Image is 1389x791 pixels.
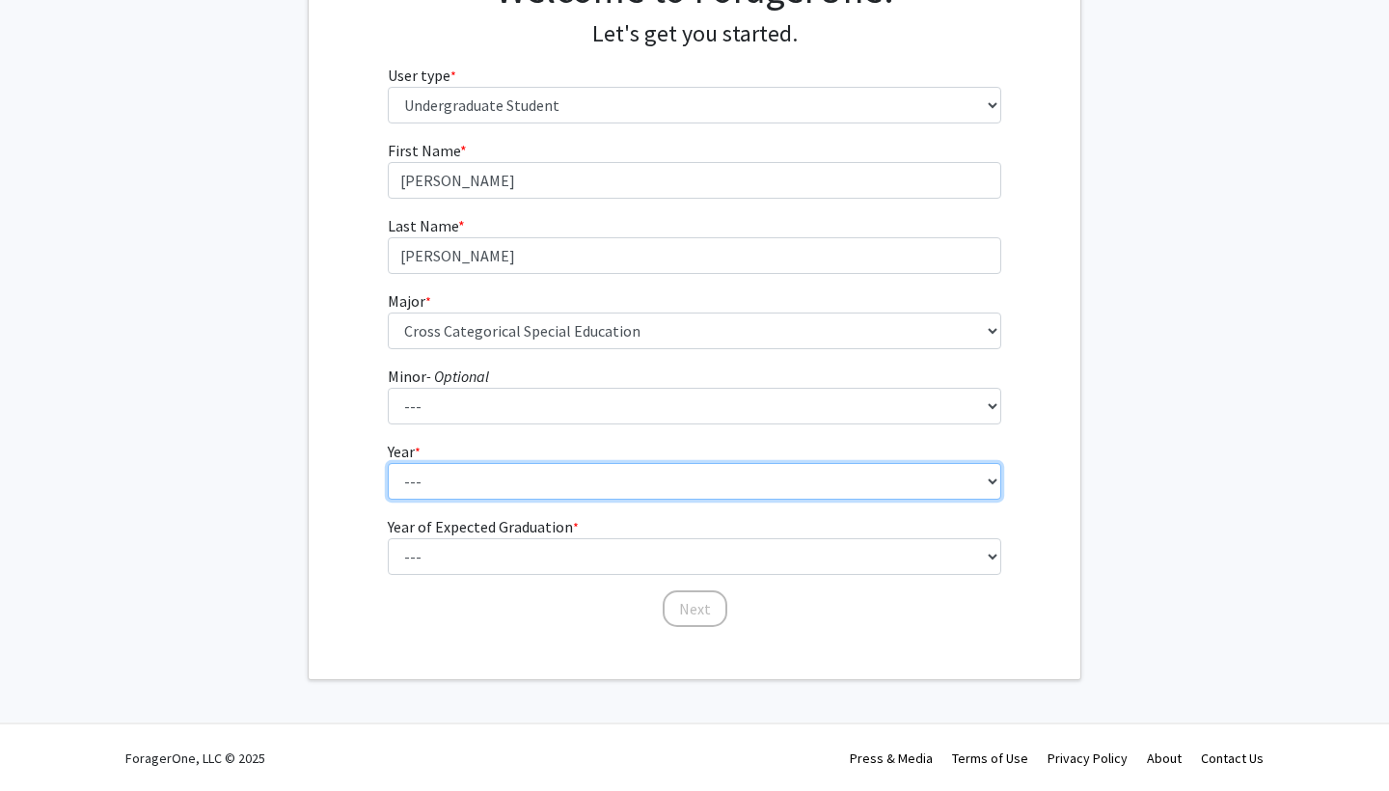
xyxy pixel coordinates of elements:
[388,289,431,313] label: Major
[14,704,82,777] iframe: Chat
[1201,750,1264,767] a: Contact Us
[388,141,460,160] span: First Name
[1147,750,1182,767] a: About
[388,64,456,87] label: User type
[663,590,727,627] button: Next
[388,440,421,463] label: Year
[388,365,489,388] label: Minor
[388,20,1002,48] h4: Let's get you started.
[426,367,489,386] i: - Optional
[850,750,933,767] a: Press & Media
[388,515,579,538] label: Year of Expected Graduation
[952,750,1028,767] a: Terms of Use
[1048,750,1128,767] a: Privacy Policy
[388,216,458,235] span: Last Name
